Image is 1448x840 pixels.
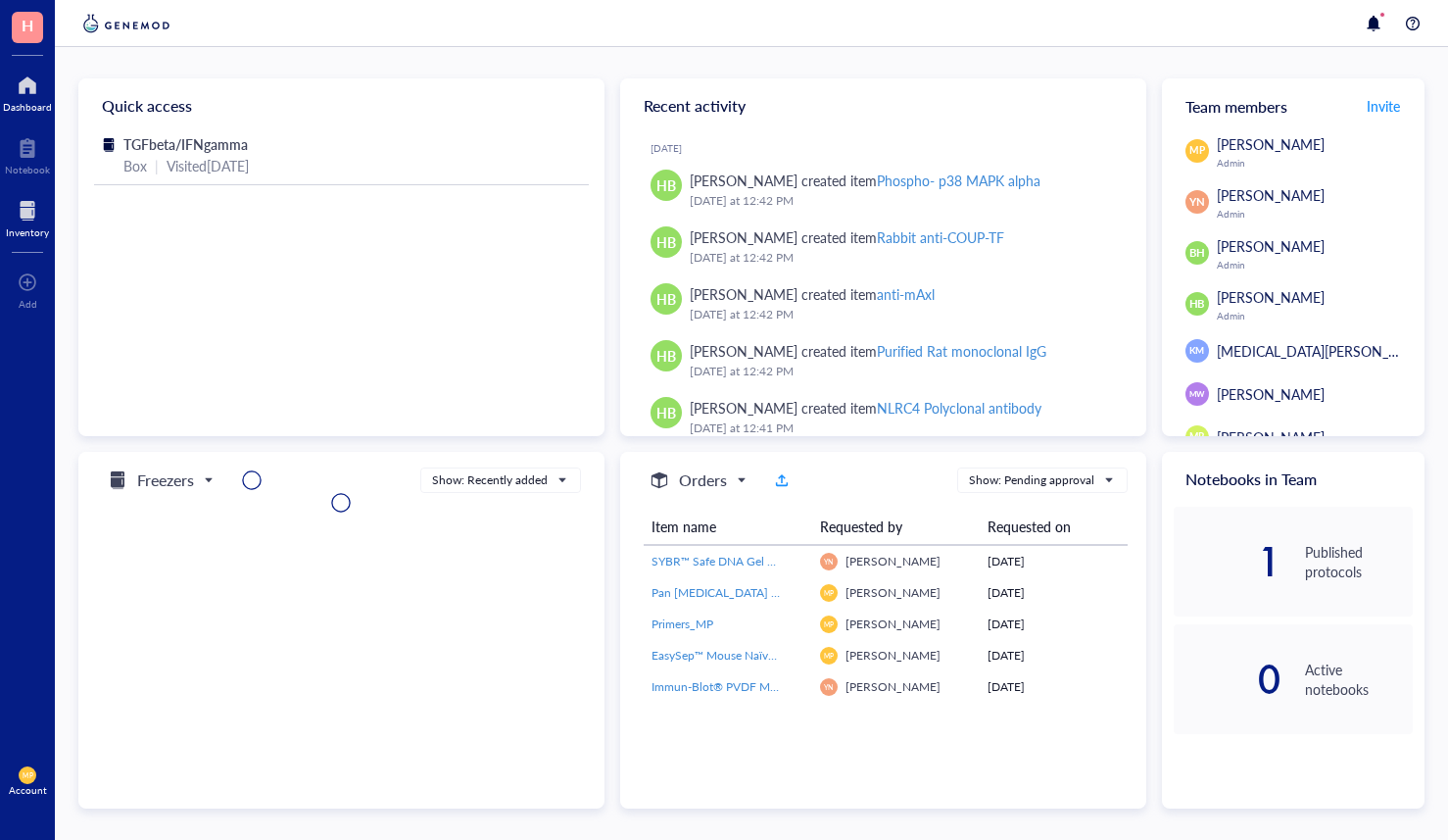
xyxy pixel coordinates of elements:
span: [PERSON_NAME] [1217,236,1325,256]
span: MW [1189,388,1205,400]
div: [DATE] [988,647,1120,665]
div: [PERSON_NAME] created item [690,340,1047,362]
div: anti-mAxl [877,284,935,304]
div: [DATE] [988,678,1120,696]
a: HB[PERSON_NAME] created itemRabbit anti-COUP-TF[DATE] at 12:42 PM [636,219,1131,275]
div: [DATE] [988,616,1120,633]
span: [PERSON_NAME] [845,616,941,632]
div: [DATE] [651,142,1131,154]
span: [PERSON_NAME] [845,553,941,569]
h5: Freezers [137,469,194,492]
a: EasySep™ Mouse Naïve CD8+ [MEDICAL_DATA] Isolation Kit [652,647,804,665]
div: Dashboard [3,101,52,113]
div: Recent activity [620,78,1146,133]
th: Requested on [980,509,1128,545]
span: Immun-Blot® PVDF Membrane, Roll, 26 cm x 3.3 m, 1620177 [652,678,975,695]
a: Immun-Blot® PVDF Membrane, Roll, 26 cm x 3.3 m, 1620177 [652,678,804,696]
div: [DATE] [988,553,1120,570]
span: [PERSON_NAME] [1217,384,1325,404]
button: Invite [1366,90,1401,122]
span: [PERSON_NAME] [845,678,941,695]
span: [PERSON_NAME] [1217,287,1325,307]
span: TGFbeta/IFNgamma [123,134,248,154]
div: [DATE] at 12:42 PM [690,362,1115,381]
th: Item name [644,509,812,545]
div: Quick access [78,78,604,133]
span: [MEDICAL_DATA][PERSON_NAME] [1217,341,1432,361]
div: [PERSON_NAME] created item [690,226,1004,248]
span: Invite [1367,96,1400,116]
span: HB [656,402,676,423]
div: 1 [1174,546,1281,577]
span: MR [1189,429,1205,444]
div: Phospho- p38 MAPK alpha [877,171,1040,190]
img: genemod-logo [78,12,174,35]
h5: Orders [679,469,727,492]
span: HB [1189,296,1205,313]
a: HB[PERSON_NAME] created itemPhospho- p38 MAPK alpha[DATE] at 12:42 PM [636,162,1131,219]
div: Notebook [5,164,50,175]
a: Primers_MP [652,616,804,633]
div: [DATE] [988,584,1120,602]
a: HB[PERSON_NAME] created itemNLRC4 Polyclonal antibody[DATE] at 12:41 PM [636,389,1131,446]
span: HB [656,231,676,253]
div: Show: Pending approval [969,471,1094,489]
a: Inventory [6,195,49,238]
span: MP [824,589,834,597]
span: [PERSON_NAME] [845,584,941,601]
a: Dashboard [3,70,52,113]
a: HB[PERSON_NAME] created itemPurified Rat monoclonal IgG[DATE] at 12:42 PM [636,332,1131,389]
div: Admin [1217,259,1413,271]
span: BH [1189,245,1205,262]
div: Account [9,784,47,796]
span: SYBR™ Safe DNA Gel Stain [652,553,794,569]
span: [PERSON_NAME] [845,647,941,664]
div: [DATE] at 12:42 PM [690,191,1115,211]
span: MP [824,652,834,660]
span: HB [656,288,676,310]
div: Add [19,298,37,310]
span: MP [23,771,32,779]
span: YN [824,682,834,691]
div: Notebooks in Team [1162,452,1424,507]
span: YN [1189,194,1205,211]
div: | [155,155,159,176]
div: Published protocols [1305,542,1413,581]
div: Rabbit anti-COUP-TF [877,227,1004,247]
span: YN [824,557,834,566]
div: 0 [1174,664,1281,695]
div: NLRC4 Polyclonal antibody [877,398,1041,418]
div: Box [123,155,147,176]
div: Purified Rat monoclonal IgG [877,341,1046,361]
div: Admin [1217,208,1413,220]
div: [DATE] at 12:42 PM [690,305,1115,324]
span: Primers_MP [652,616,713,632]
span: KM [1189,344,1204,358]
div: Active notebooks [1305,660,1413,699]
div: [DATE] at 12:42 PM [690,248,1115,268]
a: Notebook [5,132,50,175]
a: Pan [MEDICAL_DATA] Isolation Kit [652,584,804,602]
div: [PERSON_NAME] created item [690,397,1042,419]
span: MP [824,620,834,628]
div: Inventory [6,226,49,238]
span: [PERSON_NAME] [1217,134,1325,154]
div: [PERSON_NAME] created item [690,283,935,305]
span: [PERSON_NAME] [1217,185,1325,205]
a: HB[PERSON_NAME] created itemanti-mAxl[DATE] at 12:42 PM [636,275,1131,332]
div: Team members [1162,78,1424,133]
span: HB [656,345,676,367]
span: MP [1189,143,1204,158]
span: Pan [MEDICAL_DATA] Isolation Kit [652,584,833,601]
div: [PERSON_NAME] created item [690,170,1041,191]
div: Admin [1217,310,1413,321]
span: [PERSON_NAME] [1217,427,1325,447]
div: Admin [1217,157,1413,169]
span: HB [656,174,676,196]
a: SYBR™ Safe DNA Gel Stain [652,553,804,570]
span: EasySep™ Mouse Naïve CD8+ [MEDICAL_DATA] Isolation Kit [652,647,969,664]
span: H [22,13,33,37]
div: Show: Recently added [432,471,548,489]
div: Visited [DATE] [167,155,249,176]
